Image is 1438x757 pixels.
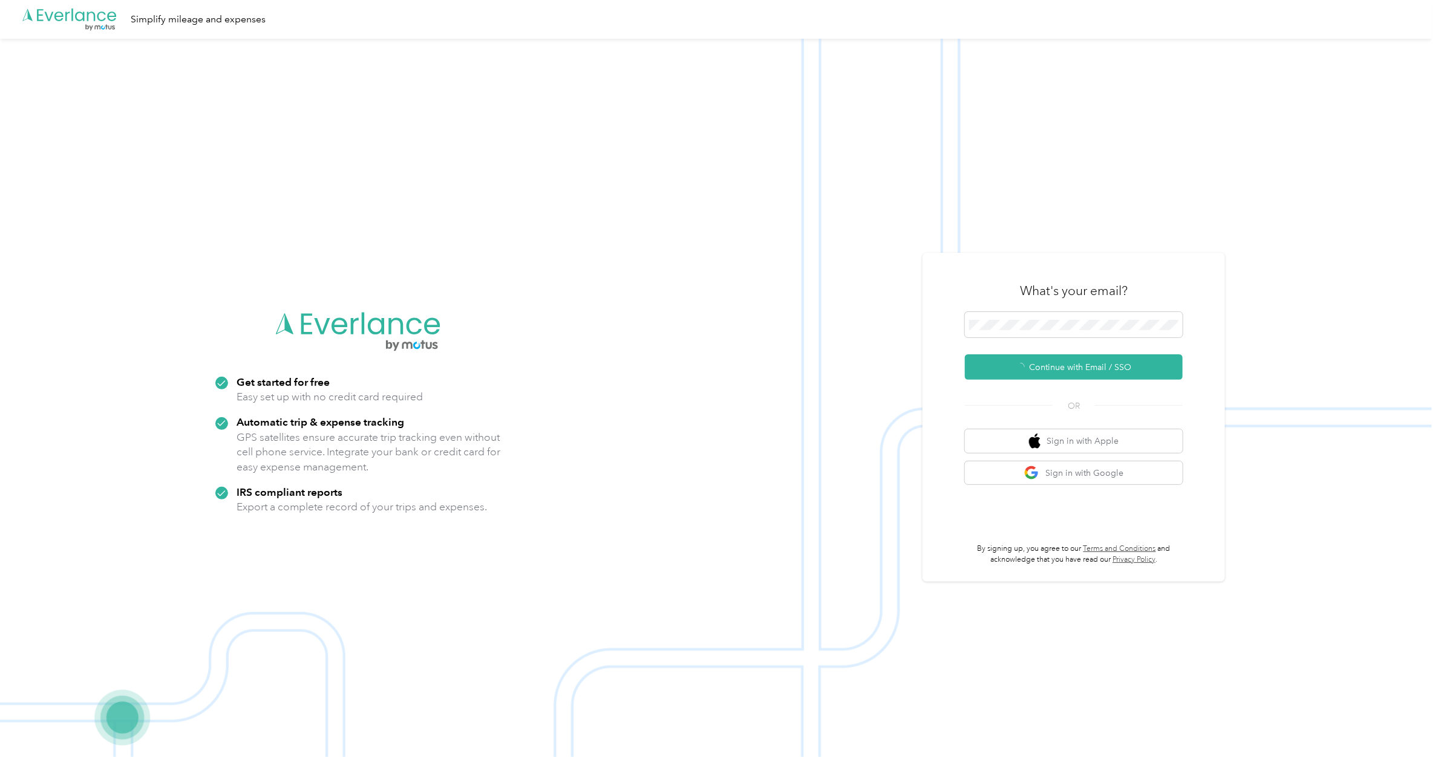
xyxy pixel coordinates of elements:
strong: Automatic trip & expense tracking [237,415,404,428]
a: Terms and Conditions [1083,544,1156,553]
p: GPS satellites ensure accurate trip tracking even without cell phone service. Integrate your bank... [237,430,501,475]
p: Export a complete record of your trips and expenses. [237,499,487,515]
button: apple logoSign in with Apple [965,429,1183,453]
button: Continue with Email / SSO [965,354,1183,380]
strong: Get started for free [237,375,330,388]
img: apple logo [1029,434,1041,449]
p: By signing up, you agree to our and acknowledge that you have read our . [965,544,1183,565]
button: google logoSign in with Google [965,461,1183,485]
h3: What's your email? [1020,282,1128,299]
strong: IRS compliant reports [237,486,342,498]
p: Easy set up with no credit card required [237,389,423,404]
span: OR [1053,400,1095,412]
img: google logo [1024,466,1039,481]
a: Privacy Policy [1113,555,1155,564]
